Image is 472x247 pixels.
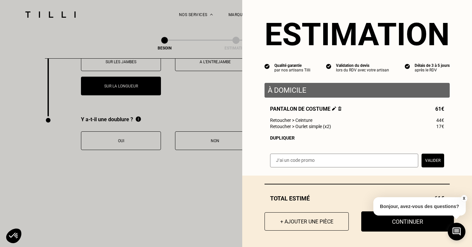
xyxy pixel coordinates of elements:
div: Dupliquer [270,135,444,141]
span: 17€ [436,124,444,129]
img: icon list info [265,63,270,69]
div: lors du RDV avec votre artisan [336,68,389,72]
div: Qualité garantie [274,63,310,68]
p: Bonjour, avez-vous des questions? [373,197,466,216]
button: Valider [422,154,444,167]
div: Total estimé [265,195,450,202]
button: Continuer [361,211,454,232]
p: À domicile [268,86,446,94]
span: 44€ [436,118,444,123]
span: Retoucher > Ceinture [270,118,312,123]
section: Estimation [265,16,450,53]
span: 61€ [435,106,444,112]
img: Éditer [332,106,336,111]
button: + Ajouter une pièce [265,212,349,231]
div: Délais de 3 à 5 jours [415,63,450,68]
span: Retoucher > Ourlet simple (x2) [270,124,331,129]
img: Supprimer [338,106,342,111]
img: icon list info [405,63,410,69]
div: Validation du devis [336,63,389,68]
div: par nos artisans Tilli [274,68,310,72]
button: X [461,195,467,202]
span: Pantalon de costume [270,106,342,112]
img: icon list info [326,63,331,69]
input: J‘ai un code promo [270,154,418,167]
div: après le RDV [415,68,450,72]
